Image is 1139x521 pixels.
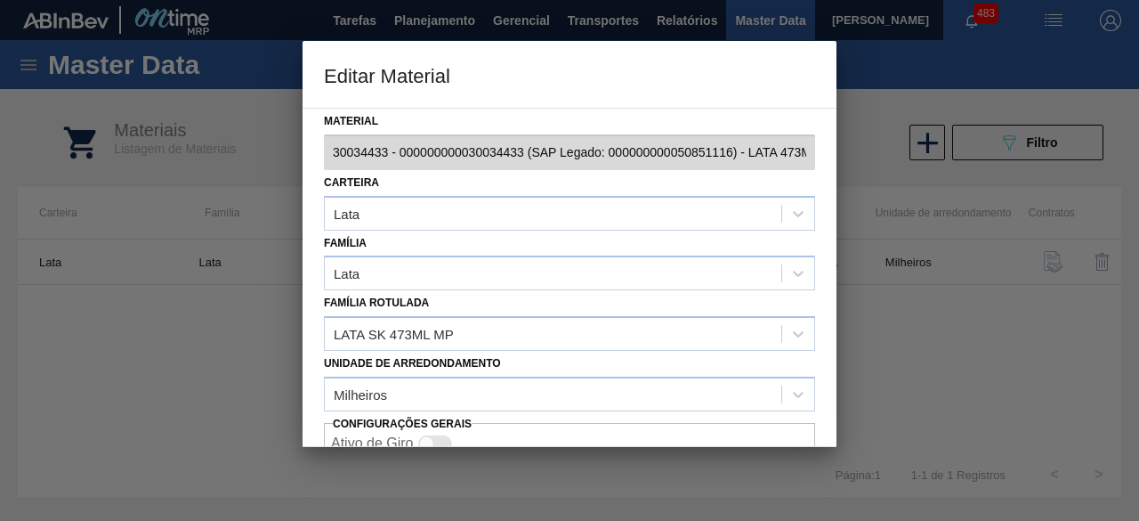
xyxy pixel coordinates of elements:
div: LATA SK 473ML MP [334,327,454,342]
label: Família Rotulada [324,297,429,309]
label: Material [324,109,815,134]
div: Milheiros [334,387,387,402]
h3: Editar Material [303,41,836,109]
label: Família [324,237,367,249]
label: Unidade de arredondamento [324,357,501,370]
label: Ativo de Giro [331,436,413,451]
div: Lata [334,266,359,281]
div: Lata [334,206,359,221]
label: Configurações Gerais [333,418,472,430]
label: Carteira [324,176,379,189]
